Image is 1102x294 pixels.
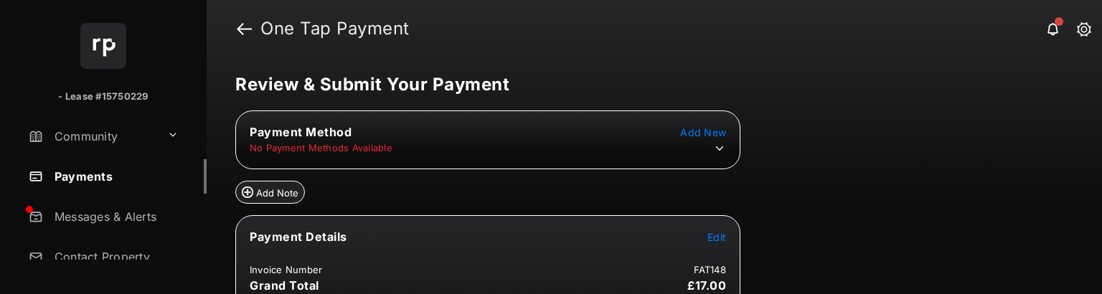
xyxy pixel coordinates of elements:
[23,119,161,153] a: Community
[250,278,319,293] span: Grand Total
[23,159,207,194] a: Payments
[235,181,305,204] button: Add Note
[249,263,323,276] td: Invoice Number
[687,278,726,293] span: £17.00
[680,126,726,138] span: Add New
[707,229,726,244] button: Edit
[260,20,410,37] strong: One Tap Payment
[707,231,726,243] span: Edit
[249,141,393,154] td: No Payment Methods Available
[23,240,207,274] a: Contact Property
[250,229,347,244] span: Payment Details
[680,125,726,139] button: Add New
[693,263,727,276] td: FAT148
[80,23,126,69] img: svg+xml;base64,PHN2ZyB4bWxucz0iaHR0cDovL3d3dy53My5vcmcvMjAwMC9zdmciIHdpZHRoPSI2NCIgaGVpZ2h0PSI2NC...
[250,125,352,139] span: Payment Method
[23,199,207,234] a: Messages & Alerts
[235,76,1062,93] h5: Review & Submit Your Payment
[58,90,148,104] p: - Lease #15750229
